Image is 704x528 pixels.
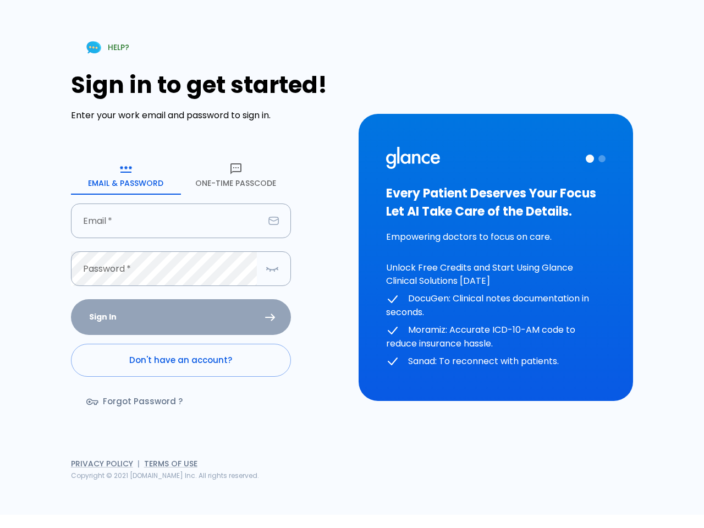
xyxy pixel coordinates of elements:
a: Terms of Use [144,458,197,469]
a: HELP? [71,34,142,62]
img: Chat Support [84,38,103,57]
p: Sanad: To reconnect with patients. [386,355,606,369]
span: | [137,458,140,469]
a: Privacy Policy [71,458,133,469]
h3: Every Patient Deserves Your Focus Let AI Take Care of the Details. [386,184,606,221]
a: Forgot Password ? [71,386,200,417]
button: One-Time Passcode [181,155,291,195]
input: dr.ahmed@clinic.com [71,204,264,238]
button: Email & Password [71,155,181,195]
p: Moramiz: Accurate ICD-10-AM code to reduce insurance hassle. [386,323,606,350]
p: DocuGen: Clinical notes documentation in seconds. [386,292,606,319]
span: Copyright © 2021 [DOMAIN_NAME] Inc. All rights reserved. [71,471,259,480]
p: Empowering doctors to focus on care. [386,230,606,244]
p: Enter your work email and password to sign in. [71,109,345,122]
h1: Sign in to get started! [71,71,345,98]
p: Unlock Free Credits and Start Using Glance Clinical Solutions [DATE] [386,261,606,288]
a: Don't have an account? [71,344,291,377]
